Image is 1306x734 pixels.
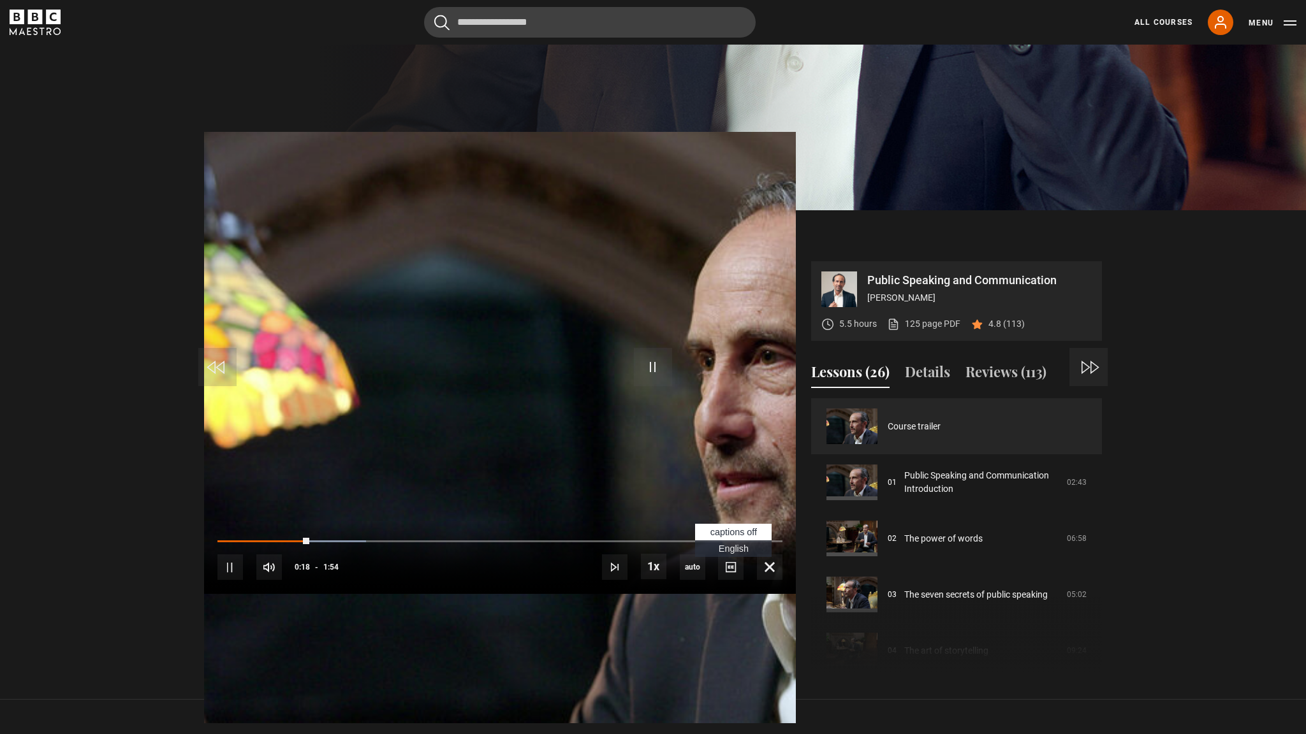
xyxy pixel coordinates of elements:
span: 1:54 [323,556,339,579]
span: captions off [710,527,757,537]
button: Pause [217,554,243,580]
a: Course trailer [888,420,941,433]
button: Playback Rate [641,554,666,579]
a: The power of words [904,532,983,545]
a: All Courses [1134,17,1192,28]
button: Reviews (113) [965,361,1046,388]
div: Current quality: 1080p [680,554,705,580]
p: [PERSON_NAME] [867,291,1092,305]
button: Toggle navigation [1249,17,1296,29]
button: Fullscreen [757,554,782,580]
video-js: Video Player [204,261,796,594]
div: Progress Bar [217,540,782,543]
button: Details [905,361,950,388]
button: Captions [718,554,744,580]
p: 4.8 (113) [988,317,1025,331]
a: 125 page PDF [887,317,960,331]
button: Submit the search query [434,15,450,31]
button: Next Lesson [602,554,627,580]
p: Public Speaking and Communication [867,275,1092,286]
input: Search [424,7,756,38]
span: 0:18 [295,556,310,579]
span: - [315,563,318,572]
a: Public Speaking and Communication Introduction [904,469,1059,496]
button: Mute [256,554,282,580]
p: 5.5 hours [839,317,877,331]
span: English [719,543,749,554]
button: Lessons (26) [811,361,890,388]
a: The seven secrets of public speaking [904,588,1048,601]
span: auto [680,554,705,580]
svg: BBC Maestro [10,10,61,35]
